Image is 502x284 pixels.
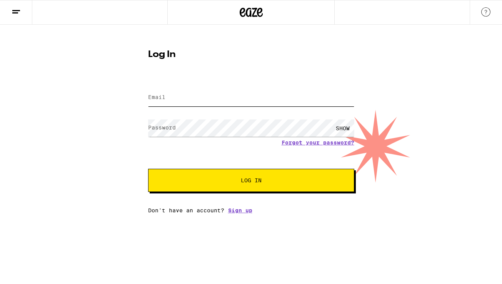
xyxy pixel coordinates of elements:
[148,124,176,131] label: Password
[282,139,354,146] a: Forgot your password?
[241,178,262,183] span: Log In
[228,207,252,213] a: Sign up
[331,119,354,137] div: SHOW
[5,5,55,12] span: Hi. Need any help?
[148,50,354,59] h1: Log In
[148,169,354,192] button: Log In
[148,94,165,100] label: Email
[148,89,354,106] input: Email
[148,207,354,213] div: Don't have an account?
